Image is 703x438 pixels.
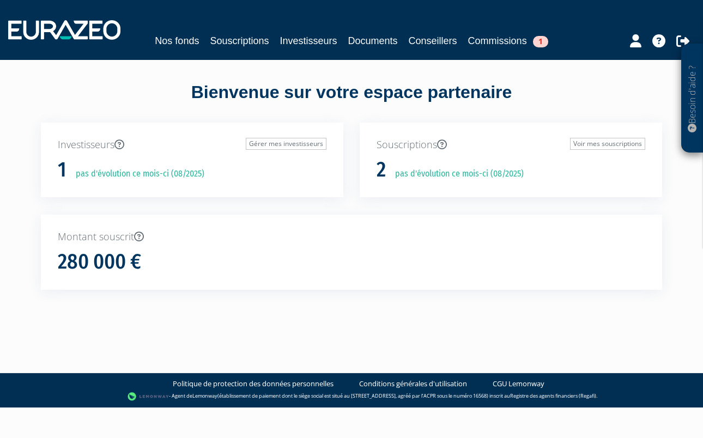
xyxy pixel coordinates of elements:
[58,230,645,244] p: Montant souscrit
[533,36,548,47] span: 1
[8,20,120,40] img: 1732889491-logotype_eurazeo_blanc_rvb.png
[377,138,645,152] p: Souscriptions
[11,391,692,402] div: - Agent de (établissement de paiement dont le siège social est situé au [STREET_ADDRESS], agréé p...
[155,33,199,48] a: Nos fonds
[58,251,141,273] h1: 280 000 €
[210,33,269,48] a: Souscriptions
[192,392,217,399] a: Lemonway
[33,80,670,123] div: Bienvenue sur votre espace partenaire
[409,33,457,48] a: Conseillers
[173,379,334,389] a: Politique de protection des données personnelles
[468,33,548,48] a: Commissions1
[58,138,326,152] p: Investisseurs
[280,33,337,48] a: Investisseurs
[128,391,169,402] img: logo-lemonway.png
[377,159,386,181] h1: 2
[359,379,467,389] a: Conditions générales d'utilisation
[348,33,398,48] a: Documents
[68,168,204,180] p: pas d'évolution ce mois-ci (08/2025)
[246,138,326,150] a: Gérer mes investisseurs
[510,392,596,399] a: Registre des agents financiers (Regafi)
[387,168,524,180] p: pas d'évolution ce mois-ci (08/2025)
[58,159,66,181] h1: 1
[686,50,699,148] p: Besoin d'aide ?
[493,379,544,389] a: CGU Lemonway
[570,138,645,150] a: Voir mes souscriptions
